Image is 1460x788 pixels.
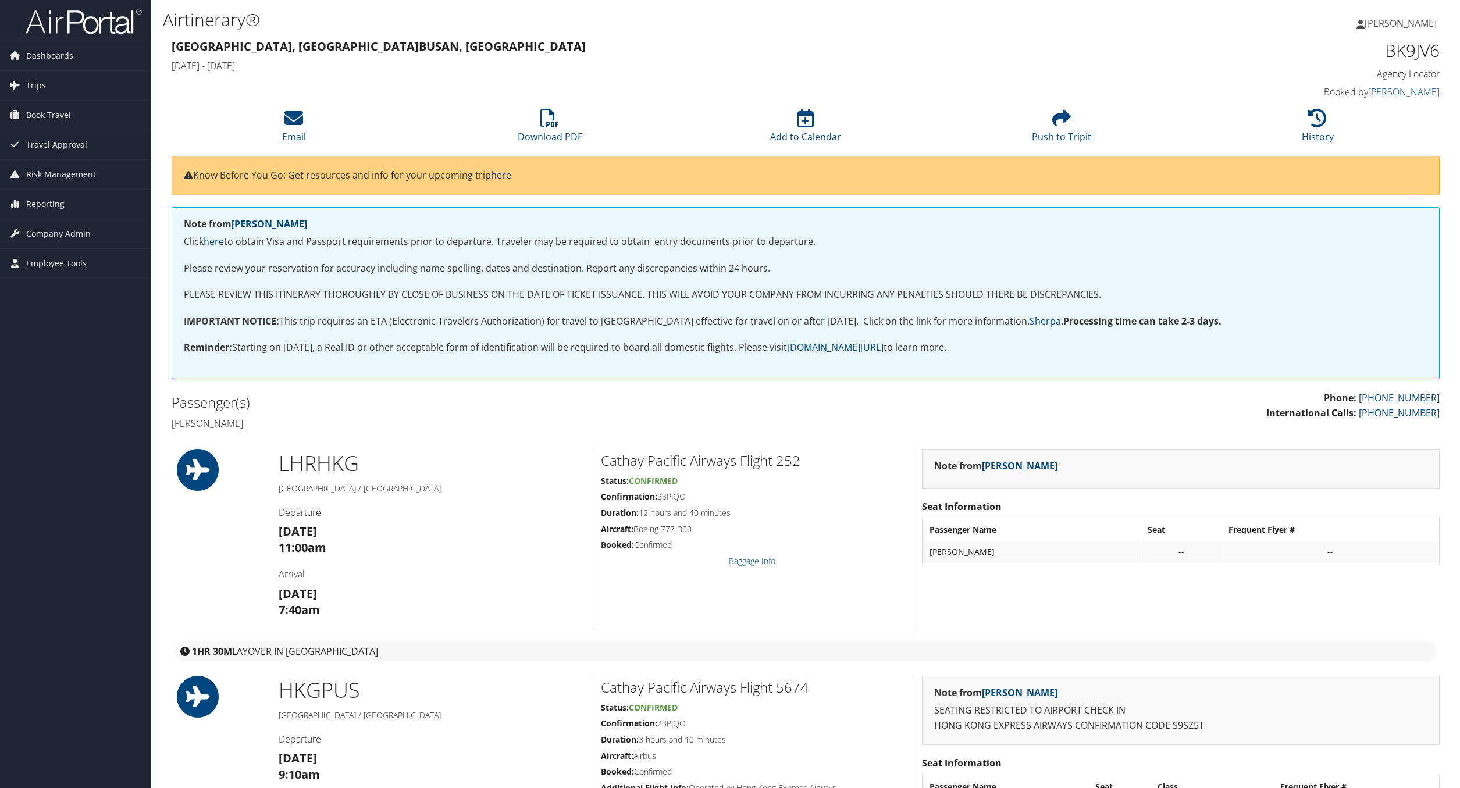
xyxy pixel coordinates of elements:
[601,491,657,502] strong: Confirmation:
[601,766,634,777] strong: Booked:
[1148,547,1216,557] div: --
[601,451,905,470] h2: Cathay Pacific Airways Flight 252
[601,734,905,746] h5: 3 hours and 10 minutes
[601,718,657,729] strong: Confirmation:
[175,641,1437,661] div: layover in [GEOGRAPHIC_DATA]
[279,586,317,601] strong: [DATE]
[279,540,326,555] strong: 11:00am
[1063,315,1222,327] strong: Processing time can take 2-3 days.
[601,539,634,550] strong: Booked:
[26,41,73,70] span: Dashboards
[204,235,224,248] a: here
[26,101,71,130] span: Book Travel
[279,750,317,766] strong: [DATE]
[172,393,797,412] h2: Passenger(s)
[934,459,1057,472] strong: Note from
[922,500,1002,513] strong: Seat Information
[1228,547,1432,557] div: --
[1136,38,1440,63] h1: BK9JV6
[184,315,279,327] strong: IMPORTANT NOTICE:
[787,341,884,354] a: [DOMAIN_NAME][URL]
[279,676,583,705] h1: HKG PUS
[184,340,1427,355] p: Starting on [DATE], a Real ID or other acceptable form of identification will be required to boar...
[279,602,320,618] strong: 7:40am
[1030,315,1061,327] a: Sherpa
[184,234,1427,249] p: Click to obtain Visa and Passport requirements prior to departure. Traveler may be required to ob...
[1142,519,1222,540] th: Seat
[491,169,511,181] a: here
[629,702,678,713] span: Confirmed
[601,491,905,502] h5: 23PJQO
[601,475,629,486] strong: Status:
[601,702,629,713] strong: Status:
[601,523,905,535] h5: Boeing 777-300
[1136,85,1440,98] h4: Booked by
[601,678,905,697] h2: Cathay Pacific Airways Flight 5674
[279,506,583,519] h4: Departure
[601,750,905,762] h5: Airbus
[184,168,1427,183] p: Know Before You Go: Get resources and info for your upcoming trip
[601,507,905,519] h5: 12 hours and 40 minutes
[279,449,583,478] h1: LHR HKG
[184,341,232,354] strong: Reminder:
[1368,85,1440,98] a: [PERSON_NAME]
[1266,407,1356,419] strong: International Calls:
[924,519,1140,540] th: Passenger Name
[982,686,1057,699] a: [PERSON_NAME]
[924,541,1140,562] td: [PERSON_NAME]
[26,249,87,278] span: Employee Tools
[172,59,1119,72] h4: [DATE] - [DATE]
[192,645,232,658] strong: 1HR 30M
[629,475,678,486] span: Confirmed
[1365,17,1437,30] span: [PERSON_NAME]
[934,686,1057,699] strong: Note from
[601,539,905,551] h5: Confirmed
[1356,6,1448,41] a: [PERSON_NAME]
[26,190,65,219] span: Reporting
[279,523,317,539] strong: [DATE]
[26,8,142,35] img: airportal-logo.png
[770,115,841,143] a: Add to Calendar
[601,718,905,729] h5: 23PJQO
[279,733,583,746] h4: Departure
[1032,115,1091,143] a: Push to Tripit
[163,8,1020,32] h1: Airtinerary®
[601,766,905,778] h5: Confirmed
[729,555,775,566] a: Baggage Info
[279,568,583,580] h4: Arrival
[184,287,1427,302] p: PLEASE REVIEW THIS ITINERARY THOROUGHLY BY CLOSE OF BUSINESS ON THE DATE OF TICKET ISSUANCE. THIS...
[279,709,583,721] h5: [GEOGRAPHIC_DATA] / [GEOGRAPHIC_DATA]
[1223,519,1438,540] th: Frequent Flyer #
[601,734,639,745] strong: Duration:
[232,217,307,230] a: [PERSON_NAME]
[26,71,46,100] span: Trips
[26,160,96,189] span: Risk Management
[279,483,583,494] h5: [GEOGRAPHIC_DATA] / [GEOGRAPHIC_DATA]
[1359,407,1440,419] a: [PHONE_NUMBER]
[26,219,91,248] span: Company Admin
[601,523,633,534] strong: Aircraft:
[172,417,797,430] h4: [PERSON_NAME]
[601,507,639,518] strong: Duration:
[518,115,582,143] a: Download PDF
[184,217,307,230] strong: Note from
[934,703,1427,733] p: SEATING RESTRICTED TO AIRPORT CHECK IN HONG KONG EXPRESS AIRWAYS CONFIRMATION CODE S9SZ5T
[282,115,306,143] a: Email
[601,750,633,761] strong: Aircraft:
[1136,67,1440,80] h4: Agency Locator
[922,757,1002,769] strong: Seat Information
[184,261,1427,276] p: Please review your reservation for accuracy including name spelling, dates and destination. Repor...
[279,766,320,782] strong: 9:10am
[26,130,87,159] span: Travel Approval
[1302,115,1334,143] a: History
[1324,391,1356,404] strong: Phone:
[1359,391,1440,404] a: [PHONE_NUMBER]
[184,314,1427,329] p: This trip requires an ETA (Electronic Travelers Authorization) for travel to [GEOGRAPHIC_DATA] ef...
[172,38,586,54] strong: [GEOGRAPHIC_DATA], [GEOGRAPHIC_DATA] Busan, [GEOGRAPHIC_DATA]
[982,459,1057,472] a: [PERSON_NAME]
